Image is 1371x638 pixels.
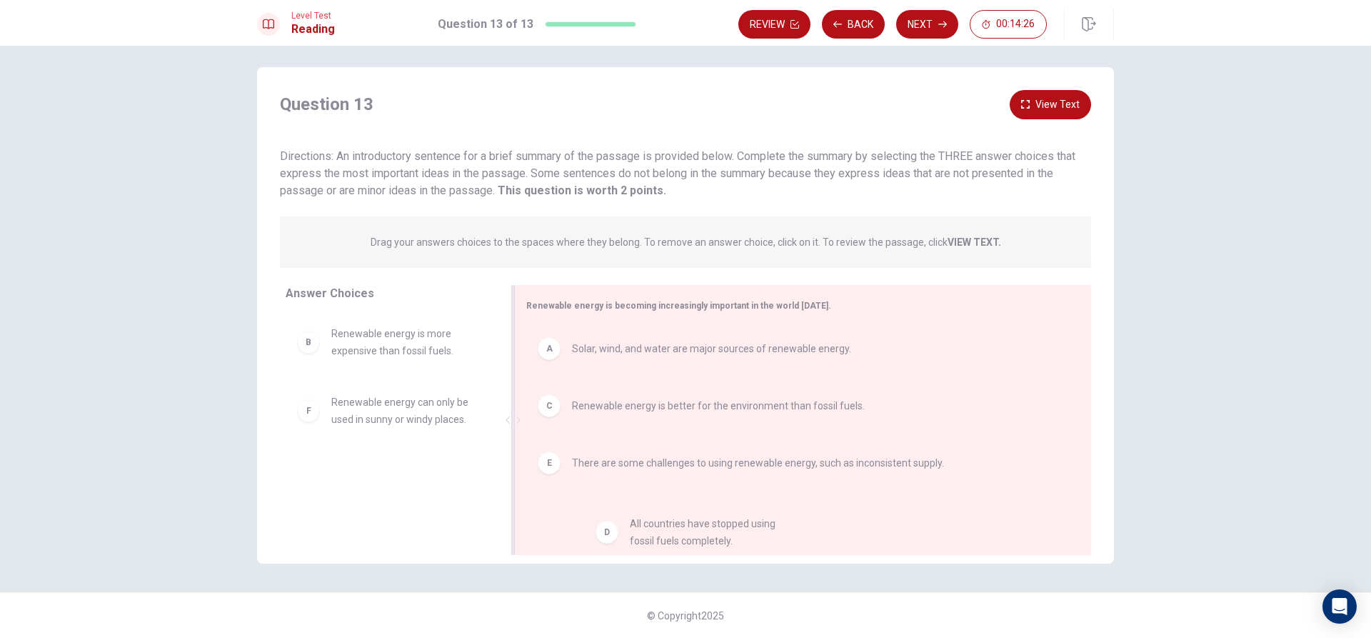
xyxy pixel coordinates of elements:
[1322,589,1357,624] div: Open Intercom Messenger
[1010,90,1091,119] button: View Text
[291,11,335,21] span: Level Test
[996,19,1035,30] span: 00:14:26
[526,301,831,311] span: Renewable energy is becoming increasingly important in the world [DATE].
[371,236,1001,248] p: Drag your answers choices to the spaces where they belong. To remove an answer choice, click on i...
[822,10,885,39] button: Back
[896,10,958,39] button: Next
[948,236,1001,248] strong: VIEW TEXT.
[286,286,374,300] span: Answer Choices
[495,184,666,197] strong: This question is worth 2 points.
[438,16,533,33] h1: Question 13 of 13
[647,610,724,622] span: © Copyright 2025
[291,21,335,38] h1: Reading
[280,149,1075,197] span: Directions: An introductory sentence for a brief summary of the passage is provided below. Comple...
[738,10,810,39] button: Review
[280,93,373,116] h4: Question 13
[970,10,1047,39] button: 00:14:26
